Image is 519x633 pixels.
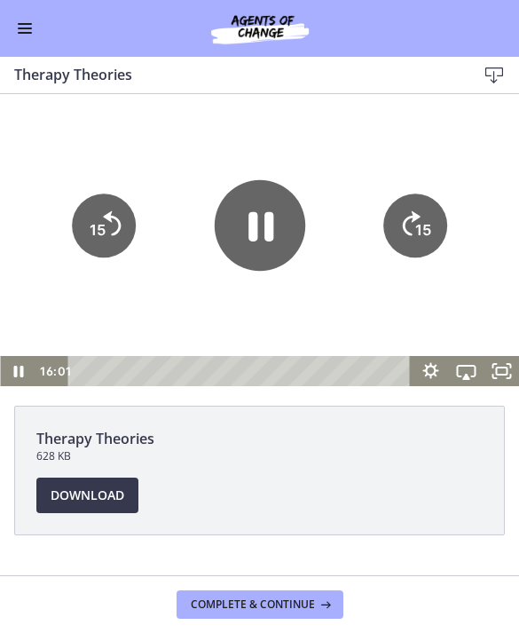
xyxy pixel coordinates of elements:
[36,478,138,513] a: Download
[36,449,483,463] span: 628 KB
[191,597,315,612] span: Complete & continue
[383,99,447,163] button: Skip ahead 15 seconds
[14,18,35,39] button: Enable menu
[171,11,349,46] img: Agents of Change
[415,126,431,144] tspan: 15
[51,485,124,506] span: Download
[214,85,304,176] button: Pause
[82,262,404,292] div: Playbar
[177,590,343,619] button: Complete & continue
[448,262,484,292] button: Airplay
[413,262,448,292] button: Show settings menu
[90,126,106,144] tspan: 15
[72,99,136,163] button: Skip back 15 seconds
[36,428,483,449] span: Therapy Theories
[484,262,519,292] button: Fullscreen
[14,64,448,85] h3: Therapy Theories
